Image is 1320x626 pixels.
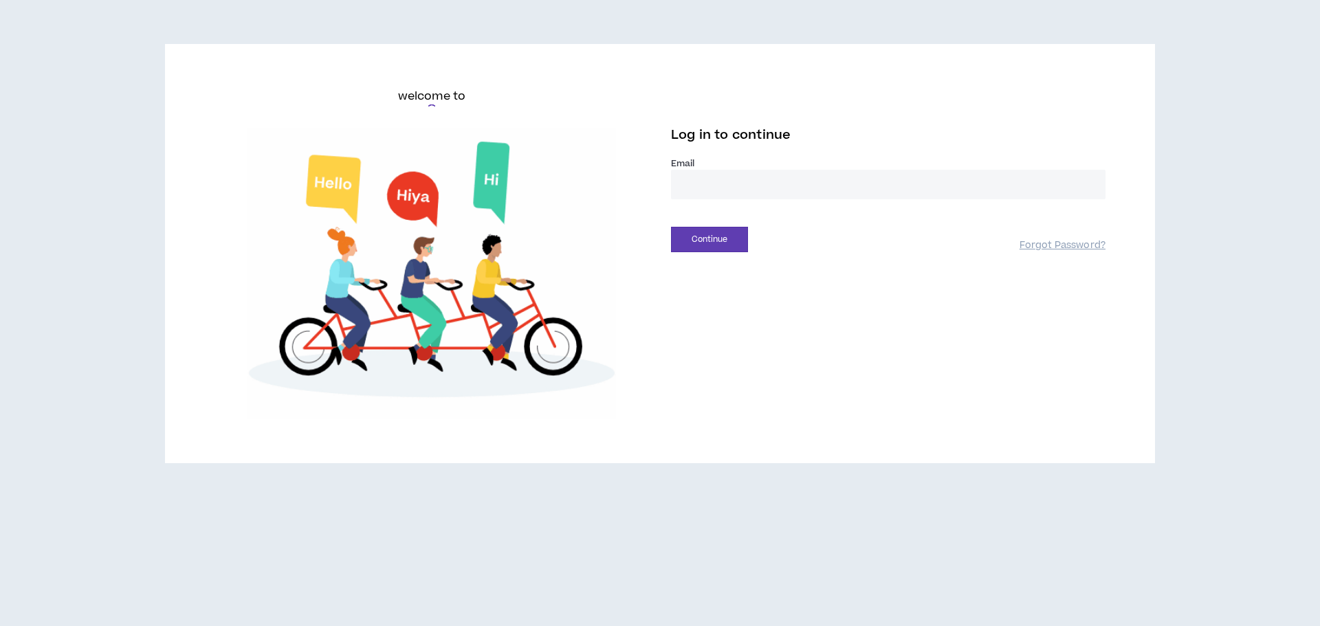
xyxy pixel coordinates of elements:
label: Email [671,157,1105,170]
a: Forgot Password? [1020,239,1105,252]
button: Continue [671,227,748,252]
span: Log in to continue [671,126,791,144]
img: Welcome to Wripple [214,128,649,419]
h6: welcome to [398,88,466,104]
